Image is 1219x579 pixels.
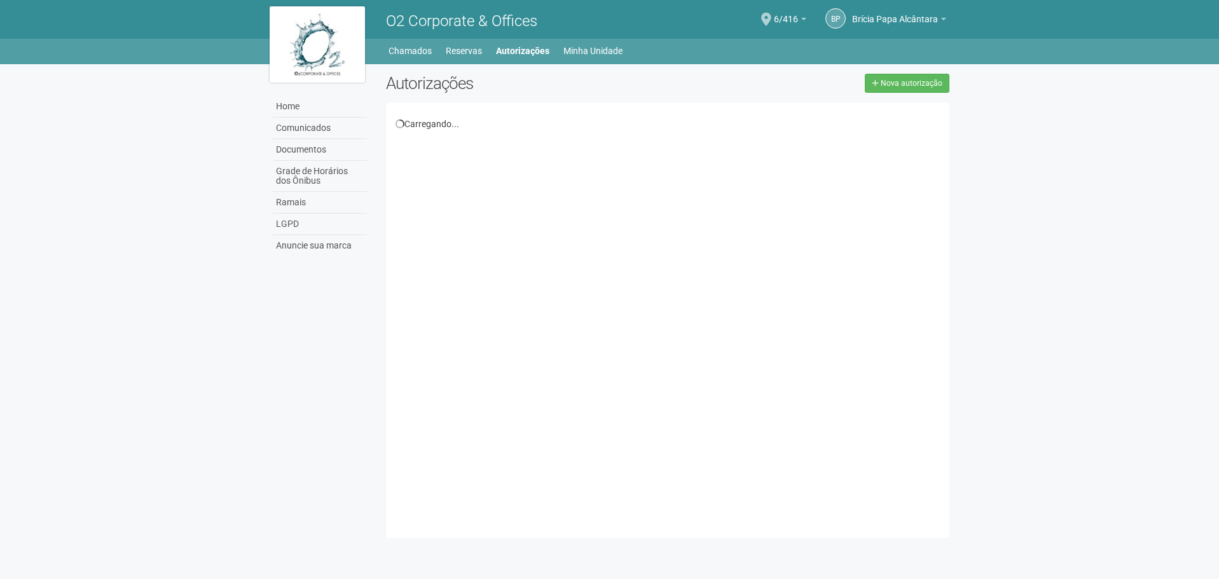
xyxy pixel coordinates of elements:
a: Ramais [273,192,367,214]
a: Documentos [273,139,367,161]
img: logo.jpg [270,6,365,83]
a: BP [825,8,846,29]
a: LGPD [273,214,367,235]
span: Nova autorização [881,79,942,88]
a: Chamados [389,42,432,60]
div: Carregando... [396,118,940,130]
span: Brícia Papa Alcântara [852,2,938,24]
a: Minha Unidade [563,42,623,60]
a: Autorizações [496,42,549,60]
a: Reservas [446,42,482,60]
a: Comunicados [273,118,367,139]
a: 6/416 [774,16,806,26]
a: Grade de Horários dos Ônibus [273,161,367,192]
a: Brícia Papa Alcântara [852,16,946,26]
span: 6/416 [774,2,798,24]
a: Anuncie sua marca [273,235,367,256]
a: Nova autorização [865,74,949,93]
span: O2 Corporate & Offices [386,12,537,30]
h2: Autorizações [386,74,658,93]
a: Home [273,96,367,118]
